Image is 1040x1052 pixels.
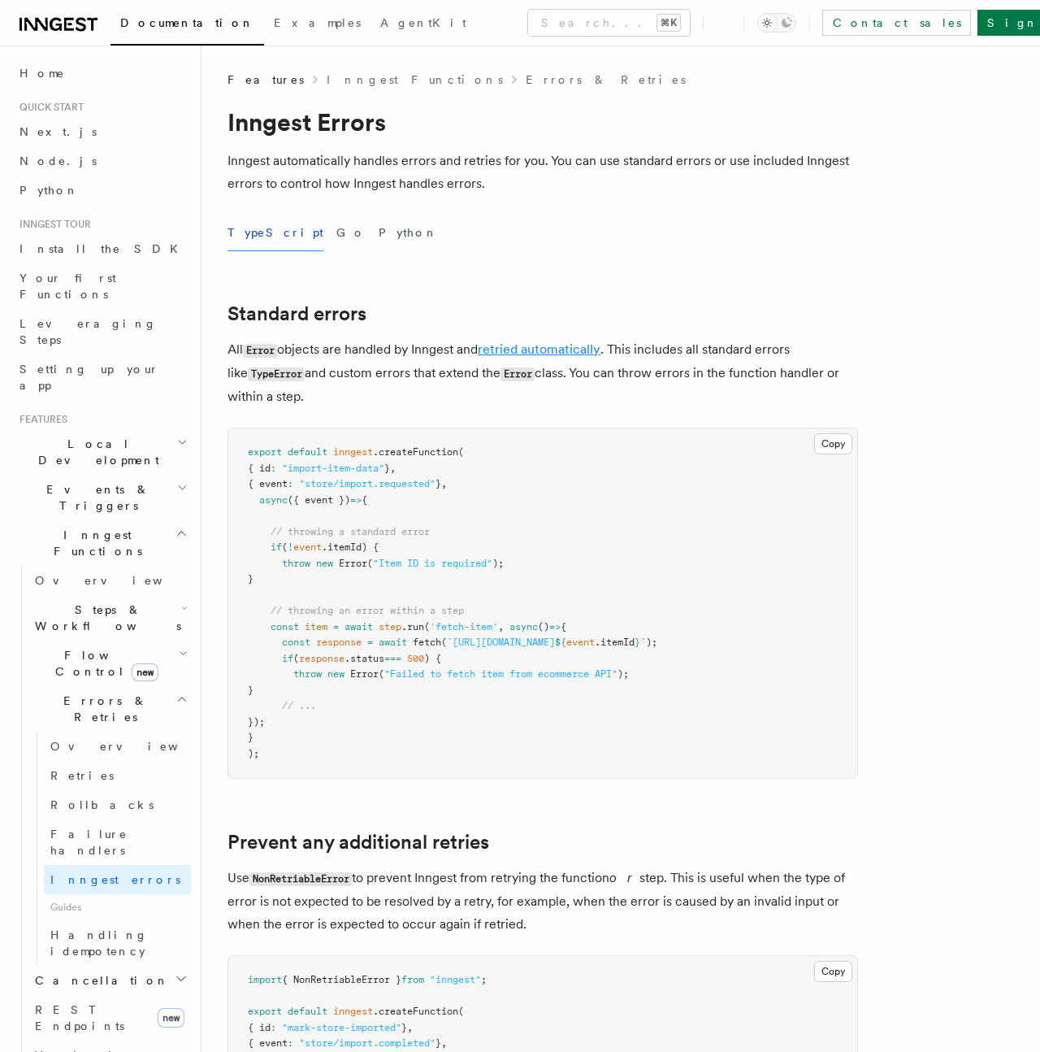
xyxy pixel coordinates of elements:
span: { [561,621,566,633]
a: retried automatically [478,341,600,357]
span: Failure handlers [50,828,128,857]
span: Events & Triggers [13,481,177,514]
span: Install the SDK [19,242,188,255]
span: REST Endpoints [35,1003,124,1032]
a: Setting up your app [13,354,191,400]
code: NonRetriableError [249,872,352,886]
span: Retries [50,769,114,782]
code: Error [500,367,535,381]
a: Inngest errors [44,865,191,894]
span: : [288,478,293,489]
span: // ... [282,700,316,711]
span: ( [424,621,430,633]
span: default [288,1006,327,1017]
span: await [344,621,373,633]
span: Errors & Retries [28,693,176,725]
button: Cancellation [28,966,191,995]
button: Copy [814,961,852,982]
span: ( [379,668,384,680]
span: from [401,974,424,985]
a: Install the SDK [13,234,191,263]
span: Overview [50,740,218,753]
span: Overview [35,574,202,587]
span: = [367,637,373,648]
span: } [248,732,253,743]
span: Node.js [19,154,97,167]
span: ); [617,668,629,680]
span: const [282,637,310,648]
span: event [566,637,595,648]
span: fetch [413,637,441,648]
span: => [549,621,561,633]
span: .status [344,653,384,664]
button: Inngest Functions [13,520,191,566]
span: Flow Control [28,647,179,680]
span: } [384,463,390,474]
a: AgentKit [370,5,476,44]
a: Standard errors [227,302,366,325]
span: { id [248,463,271,474]
span: Your first Functions [19,272,116,301]
span: ({ event }) [288,494,350,506]
span: ); [248,748,259,759]
span: ${ [555,637,566,648]
span: .itemId [595,637,635,648]
span: Examples [274,16,361,29]
button: Copy [814,433,852,454]
span: } [248,573,253,585]
button: Errors & Retries [28,686,191,732]
span: ( [458,1006,464,1017]
a: Inngest Functions [327,72,503,88]
kbd: ⌘K [657,15,680,31]
span: new [158,1008,184,1028]
span: import [248,974,282,985]
span: `[URL][DOMAIN_NAME] [447,637,555,648]
button: Local Development [13,429,191,475]
span: throw [293,668,322,680]
span: } [435,1037,441,1049]
span: ); [646,637,657,648]
a: Errors & Retries [526,72,686,88]
span: throw [282,558,310,569]
span: Quick start [13,101,84,114]
span: ! [288,541,293,553]
span: : [288,1037,293,1049]
h1: Inngest Errors [227,107,858,137]
span: Rollbacks [50,798,154,811]
a: Your first Functions [13,263,191,309]
button: TypeScript [227,215,323,251]
span: Python [19,184,79,197]
span: , [498,621,504,633]
span: "import-item-data" [282,463,384,474]
span: { id [248,1022,271,1033]
code: TypeError [248,367,305,381]
span: .itemId) { [322,541,379,553]
span: Error [339,558,367,569]
span: }); [248,716,265,728]
span: => [350,494,362,506]
span: .run [401,621,424,633]
span: ) { [424,653,441,664]
span: ( [282,541,288,553]
span: response [316,637,362,648]
span: .createFunction [373,446,458,458]
span: Inngest Functions [13,527,175,559]
a: REST Endpointsnew [28,995,191,1041]
a: Home [13,59,191,88]
span: response [299,653,344,664]
span: await [379,637,407,648]
span: ( [458,446,464,458]
span: new [327,668,344,680]
a: Documentation [110,5,264,46]
span: export [248,1006,282,1017]
a: Prevent any additional retries [227,831,489,854]
a: Leveraging Steps [13,309,191,354]
button: Flow Controlnew [28,641,191,686]
span: { event [248,478,288,489]
span: } [248,685,253,696]
span: } [401,1022,407,1033]
span: new [132,663,158,681]
button: Python [379,215,438,251]
span: AgentKit [380,16,466,29]
span: Steps & Workflows [28,602,181,634]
